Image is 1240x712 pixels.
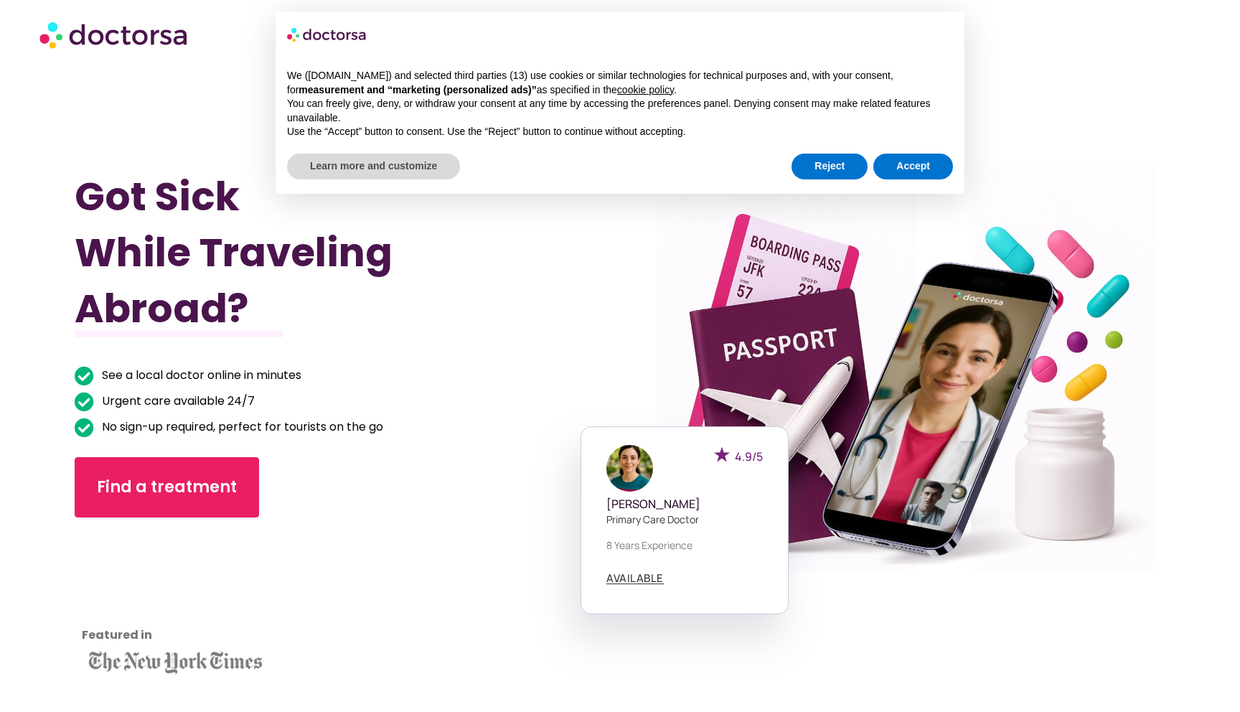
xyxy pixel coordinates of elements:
a: Find a treatment [75,457,259,517]
span: 4.9/5 [735,449,763,464]
p: You can freely give, deny, or withdraw your consent at any time by accessing the preferences pane... [287,97,953,125]
p: 8 years experience [606,538,763,553]
button: Accept [873,154,953,179]
iframe: Customer reviews powered by Trustpilot [82,539,211,647]
strong: measurement and “marketing (personalized ads)” [299,84,536,95]
strong: Featured in [82,627,152,643]
p: Use the “Accept” button to consent. Use the “Reject” button to continue without accepting. [287,125,953,139]
h1: Got Sick While Traveling Abroad? [75,169,538,337]
span: See a local doctor online in minutes [98,365,301,385]
a: cookie policy [617,84,674,95]
span: No sign-up required, perfect for tourists on the go [98,417,383,437]
button: Learn more and customize [287,154,460,179]
h5: [PERSON_NAME] [606,497,763,511]
span: Urgent care available 24/7 [98,391,255,411]
p: Primary care doctor [606,512,763,527]
p: We ([DOMAIN_NAME]) and selected third parties (13) use cookies or similar technologies for techni... [287,69,953,97]
button: Reject [792,154,868,179]
a: AVAILABLE [606,573,664,584]
img: logo [287,23,367,46]
span: Find a treatment [97,476,237,499]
